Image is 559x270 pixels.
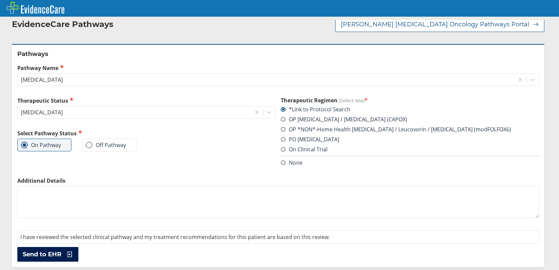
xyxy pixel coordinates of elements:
[281,116,407,123] label: OP [MEDICAL_DATA] / [MEDICAL_DATA] (CAPOX)
[281,146,328,153] label: On Clinical Trial
[17,50,539,58] h2: Pathways
[281,97,539,104] h3: Therapeutic Regimen
[17,129,275,137] h2: Select Pathway Status
[17,97,275,104] label: Therapeutic Status
[7,2,64,14] img: EvidenceCare
[17,64,539,72] label: Pathway Name
[281,106,350,113] label: *Link to Protocol Search
[21,76,63,83] div: [MEDICAL_DATA]
[86,142,126,148] label: Off Pathway
[21,109,63,116] div: [MEDICAL_DATA]
[17,247,78,262] button: Send to EHR
[21,142,61,148] label: On Pathway
[339,97,365,104] span: (Select one)
[335,17,544,32] button: [PERSON_NAME] [MEDICAL_DATA] Oncology Pathways Portal
[341,20,529,28] span: [PERSON_NAME] [MEDICAL_DATA] Oncology Pathways Portal
[20,233,330,241] span: I have reviewed the selected clinical pathway and my treatment recommendations for this patient a...
[12,19,113,29] h2: EvidenceCare Pathways
[281,159,303,166] label: None
[23,250,61,258] span: Send to EHR
[281,126,511,133] label: OP *NON*-Home Health [MEDICAL_DATA] / Leucovorin / [MEDICAL_DATA] (modFOLFOX6)
[281,136,339,143] label: PO [MEDICAL_DATA]
[17,177,539,184] label: Additional Details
